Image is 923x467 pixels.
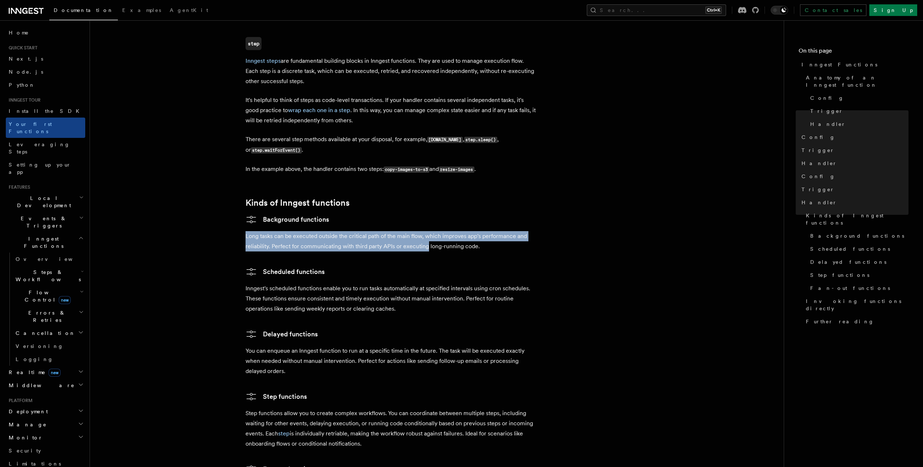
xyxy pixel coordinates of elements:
[246,57,281,64] a: Inngest steps
[807,229,908,242] a: Background functions
[807,242,908,255] a: Scheduled functions
[807,255,908,269] a: Delayed functions
[13,309,79,324] span: Errors & Retries
[288,107,350,114] a: wrap each one in a step
[6,444,85,457] a: Security
[807,269,908,282] a: Step functions
[16,256,90,262] span: Overview
[9,162,71,175] span: Setting up your app
[13,353,85,366] a: Logging
[246,283,536,314] p: Inngest's scheduled functions enable you to run tasks automatically at specified intervals using ...
[6,105,85,118] a: Install the SDK
[810,94,844,102] span: Config
[246,56,536,86] p: are fundamental building blocks in Inngest functions. They are used to manage execution flow. Eac...
[6,366,85,379] button: Realtimenew
[810,107,843,115] span: Trigger
[464,137,497,143] code: step.sleep()
[16,356,53,362] span: Logging
[13,329,75,337] span: Cancellation
[803,209,908,229] a: Kinds of Inngest functions
[6,212,85,232] button: Events & Triggers
[771,6,788,15] button: Toggle dark mode
[9,82,35,88] span: Python
[802,61,877,68] span: Inngest Functions
[6,235,78,250] span: Inngest Functions
[246,198,350,208] a: Kinds of Inngest functions
[246,214,329,225] a: Background functions
[799,157,908,170] a: Handler
[9,29,29,36] span: Home
[251,147,302,153] code: step.waitForEvent()
[246,164,536,175] p: In the example above, the handler contains two steps: and .
[802,173,835,180] span: Config
[806,74,908,89] span: Anatomy of an Inngest function
[427,137,463,143] code: [DOMAIN_NAME]
[6,431,85,444] button: Monitor
[118,2,165,20] a: Examples
[806,318,874,325] span: Further reading
[9,69,43,75] span: Node.js
[246,231,536,251] p: Long tasks can be executed outside the critical path of the main flow, which improves app's perfo...
[122,7,161,13] span: Examples
[810,232,904,239] span: Background functions
[6,65,85,78] a: Node.js
[810,120,846,128] span: Handler
[13,306,85,327] button: Errors & Retries
[806,212,908,226] span: Kinds of Inngest functions
[246,266,325,278] a: Scheduled functions
[799,58,908,71] a: Inngest Functions
[799,170,908,183] a: Config
[6,194,79,209] span: Local Development
[803,295,908,315] a: Invoking functions directly
[13,286,85,306] button: Flow Controlnew
[13,253,85,266] a: Overview
[6,382,75,389] span: Middleware
[802,160,837,167] span: Handler
[810,245,890,253] span: Scheduled functions
[9,108,84,114] span: Install the SDK
[165,2,213,20] a: AgentKit
[799,183,908,196] a: Trigger
[9,461,61,467] span: Limitations
[246,391,307,402] a: Step functions
[6,215,79,229] span: Events & Triggers
[587,4,726,16] button: Search...Ctrl+K
[6,405,85,418] button: Deployment
[810,271,869,279] span: Step functions
[49,2,118,20] a: Documentation
[16,343,63,349] span: Versioning
[9,121,52,134] span: Your first Functions
[807,118,908,131] a: Handler
[6,418,85,431] button: Manage
[9,56,43,62] span: Next.js
[246,134,536,155] p: There are several step methods available at your disposal, for example, , , or .
[799,196,908,209] a: Handler
[6,434,43,441] span: Monitor
[246,346,536,376] p: You can enqueue an Inngest function to run at a specific time in the future. The task will be exe...
[6,184,30,190] span: Features
[6,118,85,138] a: Your first Functions
[6,138,85,158] a: Leveraging Steps
[6,379,85,392] button: Middleware
[705,7,722,14] kbd: Ctrl+K
[807,282,908,295] a: Fan-out functions
[13,327,85,340] button: Cancellation
[6,78,85,91] a: Python
[246,408,536,449] p: Step functions allow you to create complex workflows. You can coordinate between multiple steps, ...
[799,46,908,58] h4: On this page
[6,26,85,39] a: Home
[246,37,261,50] a: step
[6,52,85,65] a: Next.js
[6,45,37,51] span: Quick start
[6,421,47,428] span: Manage
[802,147,835,154] span: Trigger
[869,4,917,16] a: Sign Up
[13,340,85,353] a: Versioning
[13,269,81,283] span: Steps & Workflows
[439,167,474,173] code: resize-images
[800,4,866,16] a: Contact sales
[799,131,908,144] a: Config
[802,134,835,141] span: Config
[278,430,290,437] a: step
